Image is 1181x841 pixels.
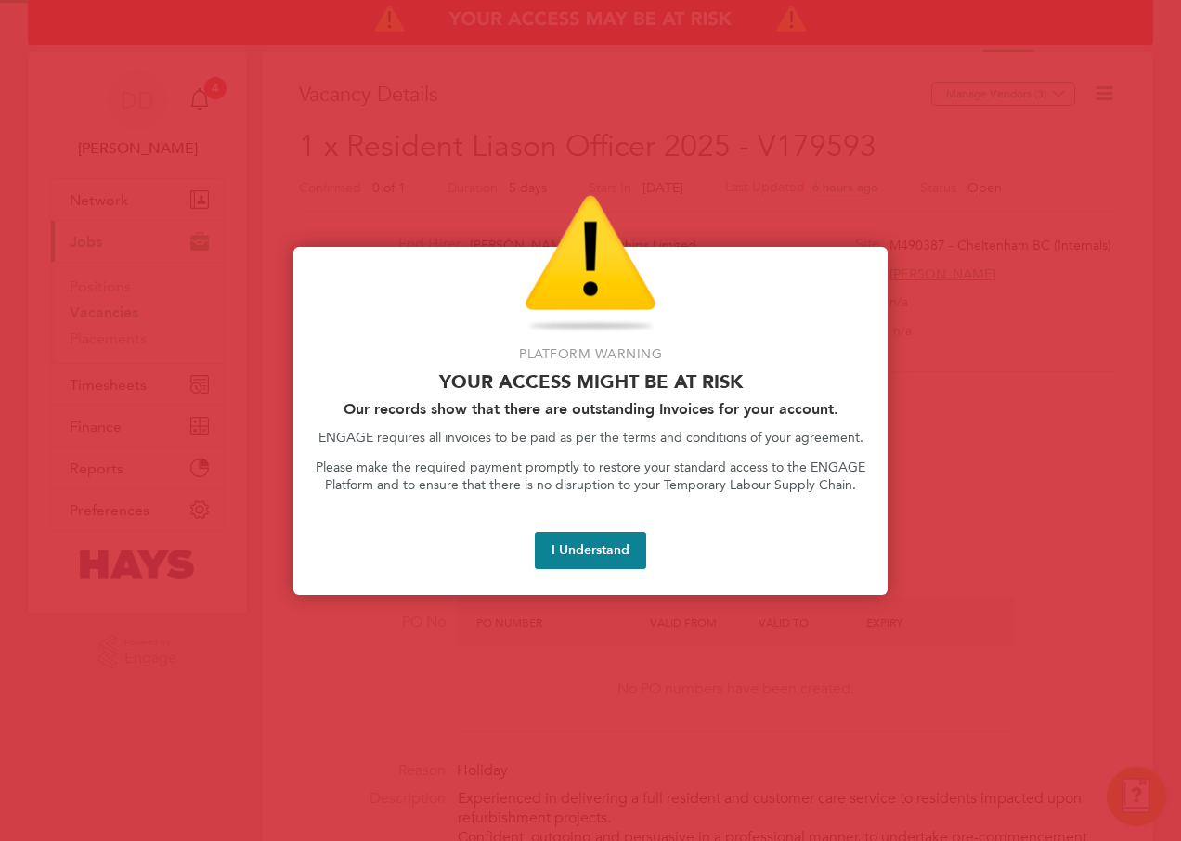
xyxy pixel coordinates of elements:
p: ENGAGE requires all invoices to be paid as per the terms and conditions of your agreement. [316,429,865,447]
p: Your access might be at risk [316,370,865,393]
img: Warning Icon [525,195,656,334]
h2: Our records show that there are outstanding Invoices for your account. [316,400,865,418]
p: Platform Warning [316,345,865,364]
div: Access At Risk [293,247,888,595]
button: I Understand [535,532,646,569]
p: Please make the required payment promptly to restore your standard access to the ENGAGE Platform ... [316,459,865,495]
